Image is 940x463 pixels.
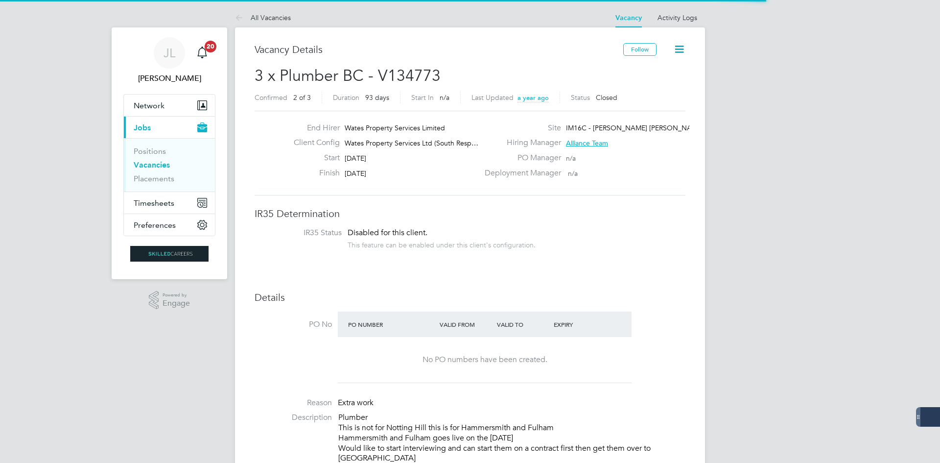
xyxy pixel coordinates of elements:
span: 93 days [365,93,389,102]
span: n/a [568,169,578,178]
div: No PO numbers have been created. [348,355,622,365]
span: IM16C - [PERSON_NAME] [PERSON_NAME] - INNER WEST 1… [566,123,763,132]
nav: Main navigation [112,27,227,279]
h3: Vacancy Details [255,43,623,56]
label: Duration [333,93,359,102]
img: skilledcareers-logo-retina.png [130,246,209,262]
span: [DATE] [345,154,366,163]
a: Vacancy [615,14,642,22]
div: Expiry [551,316,609,333]
label: Deployment Manager [479,168,561,178]
label: Client Config [286,138,340,148]
a: Placements [134,174,174,183]
span: Disabled for this client. [348,228,427,238]
button: Jobs [124,117,215,138]
span: n/a [440,93,449,102]
span: [DATE] [345,169,366,178]
label: Hiring Manager [479,138,561,148]
label: Site [479,123,561,133]
h3: IR35 Determination [255,207,685,220]
button: Preferences [124,214,215,236]
label: End Hirer [286,123,340,133]
label: Reason [255,398,332,408]
span: Wates Property Services Ltd (South Resp… [345,139,478,147]
div: Valid To [494,316,552,333]
a: 20 [192,37,212,69]
span: Wates Property Services Limited [345,123,445,132]
a: JL[PERSON_NAME] [123,37,215,84]
label: Last Updated [471,93,514,102]
span: 2 of 3 [293,93,311,102]
label: IR35 Status [264,228,342,238]
a: Vacancies [134,160,170,170]
div: PO Number [346,316,437,333]
a: Powered byEngage [149,291,190,310]
a: Positions [134,146,166,156]
a: Go to home page [123,246,215,262]
div: Valid From [437,316,494,333]
span: Powered by [163,291,190,299]
span: n/a [566,154,576,163]
label: Start [286,153,340,163]
span: Extra work [338,398,374,408]
span: Jobs [134,123,151,132]
span: Joe Laws [123,73,215,84]
label: Description [255,413,332,423]
button: Timesheets [124,192,215,214]
div: This feature can be enabled under this client's configuration. [348,238,536,249]
label: PO No [255,319,332,330]
button: Network [124,95,215,116]
span: Alliance Team [566,139,608,147]
span: Engage [163,299,190,308]
a: All Vacancies [235,13,291,22]
h3: Details [255,291,685,304]
span: Closed [596,93,617,102]
label: Finish [286,168,340,178]
a: Activity Logs [658,13,697,22]
span: Network [134,101,164,110]
label: Start In [411,93,434,102]
span: 20 [205,41,216,52]
span: Timesheets [134,198,174,208]
span: Preferences [134,220,176,230]
label: Confirmed [255,93,287,102]
label: PO Manager [479,153,561,163]
span: JL [164,47,175,59]
span: 3 x Plumber BC - V134773 [255,66,441,85]
button: Follow [623,43,657,56]
label: Status [571,93,590,102]
span: a year ago [517,94,549,102]
div: Jobs [124,138,215,192]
